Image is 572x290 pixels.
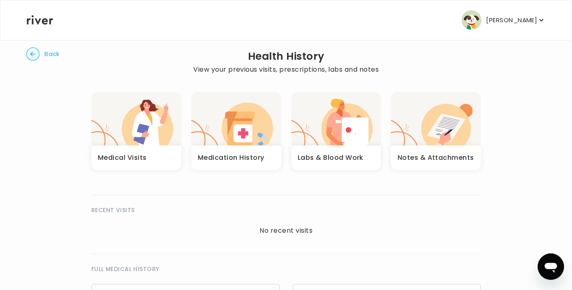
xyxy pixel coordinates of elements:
p: [PERSON_NAME] [486,14,537,26]
span: FULL MEDICAL HISTORY [91,264,159,274]
h3: Medical Visits [98,152,147,164]
h3: Medication History [198,152,264,164]
p: View your previous visits, prescriptions, labs and notes [193,64,379,75]
iframe: Button to launch messaging window [537,253,564,280]
span: RECENT VISITS [91,205,134,215]
h3: Labs & Blood Work [298,152,364,164]
div: No recent visits [91,225,481,236]
button: Labs & Blood Work [291,92,381,170]
span: Back [44,48,60,60]
h3: Notes & Attachments [397,152,474,164]
button: Back [26,47,60,61]
img: user avatar [461,10,481,30]
button: Medication History [191,92,281,170]
button: user avatar[PERSON_NAME] [461,10,545,30]
button: Notes & Attachments [391,92,481,170]
button: Medical Visits [91,92,181,170]
h2: Health History [193,51,379,62]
